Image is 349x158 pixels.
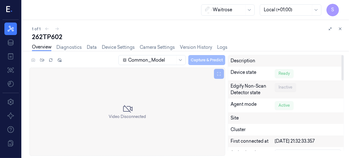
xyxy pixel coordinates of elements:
div: 262TP602 [32,33,344,41]
div: Ready [275,69,294,78]
div: Cluster [231,126,341,133]
a: Logs [217,44,227,51]
div: Agent mode [231,101,275,110]
div: First connected at [231,138,275,145]
div: Edgify Non-Scan Detector state [231,83,275,96]
div: [DATE] 21:32:33.357 [275,138,341,145]
a: Version History [180,44,212,51]
div: Inactive [275,83,296,92]
div: Description [231,58,275,64]
a: Overview [32,44,51,51]
div: Device state [231,69,275,78]
div: Site [231,115,341,121]
button: S [326,4,339,16]
a: Device Settings [102,44,135,51]
span: Video Disconnected [109,114,146,120]
span: 1 of 1 [32,26,41,32]
div: Active [275,101,294,110]
a: Diagnostics [56,44,82,51]
a: Camera Settings [140,44,175,51]
a: Data [87,44,97,51]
